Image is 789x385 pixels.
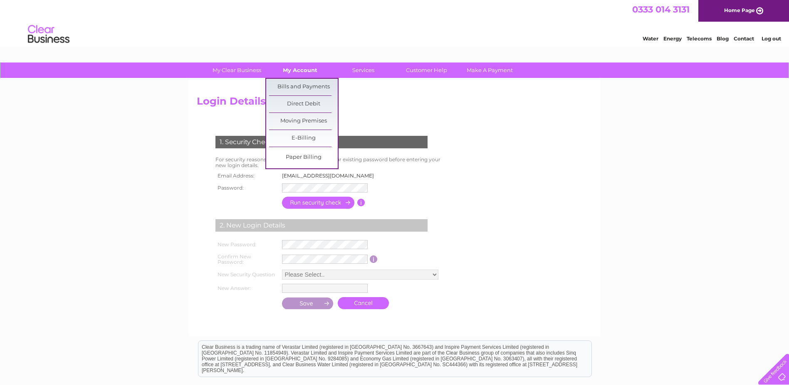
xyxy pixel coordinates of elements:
div: Clear Business is a trading name of Verastar Limited (registered in [GEOGRAPHIC_DATA] No. 3667643... [198,5,591,40]
div: 2. New Login Details [215,219,428,232]
a: Direct Debit [269,96,338,112]
a: E-Billing [269,130,338,147]
a: 0333 014 3131 [632,4,690,15]
a: My Clear Business [203,62,271,78]
h2: Login Details [197,95,593,111]
input: Submit [282,297,334,309]
a: Water [643,35,658,42]
a: Paper Billing [269,149,338,166]
a: Moving Premises [269,113,338,130]
input: Information [370,255,378,263]
a: Bills and Payments [269,79,338,95]
a: Blog [717,35,729,42]
td: For security reasons you will need to re-enter your existing password before entering your new lo... [213,155,450,170]
th: New Password: [213,238,280,251]
a: Telecoms [687,35,712,42]
img: logo.png [27,22,70,47]
th: New Answer: [213,282,280,295]
a: Make A Payment [455,62,524,78]
a: Contact [734,35,754,42]
a: Customer Help [392,62,461,78]
th: Email Address: [213,170,280,181]
a: Log out [762,35,781,42]
a: Cancel [338,297,389,309]
th: Confirm New Password: [213,251,280,268]
td: [EMAIL_ADDRESS][DOMAIN_NAME] [280,170,381,181]
div: 1. Security Check [215,136,428,148]
input: Information [357,199,365,206]
a: Energy [663,35,682,42]
th: Password: [213,181,280,195]
a: Services [329,62,398,78]
th: New Security Question [213,267,280,282]
a: My Account [266,62,334,78]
